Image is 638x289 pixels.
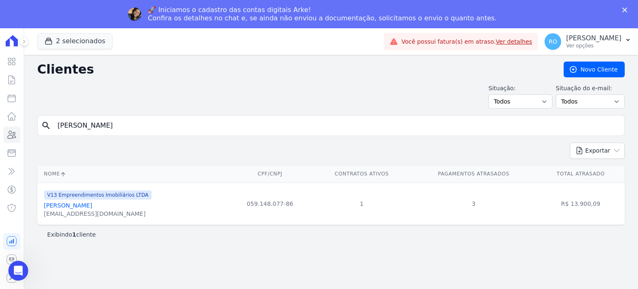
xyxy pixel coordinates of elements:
[556,84,625,93] label: Situação do e-mail:
[47,230,96,239] p: Exibindo cliente
[570,143,625,159] button: Exportar
[411,165,537,183] th: Pagamentos Atrasados
[44,190,152,200] span: V13 Empreendimentos Imobiliários LTDA
[538,30,638,53] button: RO [PERSON_NAME] Ver opções
[227,165,313,183] th: CPF/CNPJ
[8,261,28,281] iframe: Intercom live chat
[537,183,625,225] td: R$ 13.900,09
[44,210,152,218] div: [EMAIL_ADDRESS][DOMAIN_NAME]
[44,202,92,209] a: [PERSON_NAME]
[227,183,313,225] td: 059.148.077-86
[566,34,621,42] p: [PERSON_NAME]
[41,121,51,131] i: search
[549,39,557,44] span: RO
[496,38,532,45] a: Ver detalhes
[537,165,625,183] th: Total Atrasado
[488,84,552,93] label: Situação:
[564,62,625,77] a: Novo Cliente
[53,117,621,134] input: Buscar por nome, CPF ou e-mail
[37,33,113,49] button: 2 selecionados
[313,183,411,225] td: 1
[148,6,497,22] div: 🚀 Iniciamos o cadastro das contas digitais Arke! Confira os detalhes no chat e, se ainda não envi...
[128,7,141,21] img: Profile image for Adriane
[411,183,537,225] td: 3
[622,7,631,12] div: Fechar
[313,165,411,183] th: Contratos Ativos
[72,231,76,238] b: 1
[37,165,227,183] th: Nome
[401,37,532,46] span: Você possui fatura(s) em atraso.
[37,62,550,77] h2: Clientes
[566,42,621,49] p: Ver opções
